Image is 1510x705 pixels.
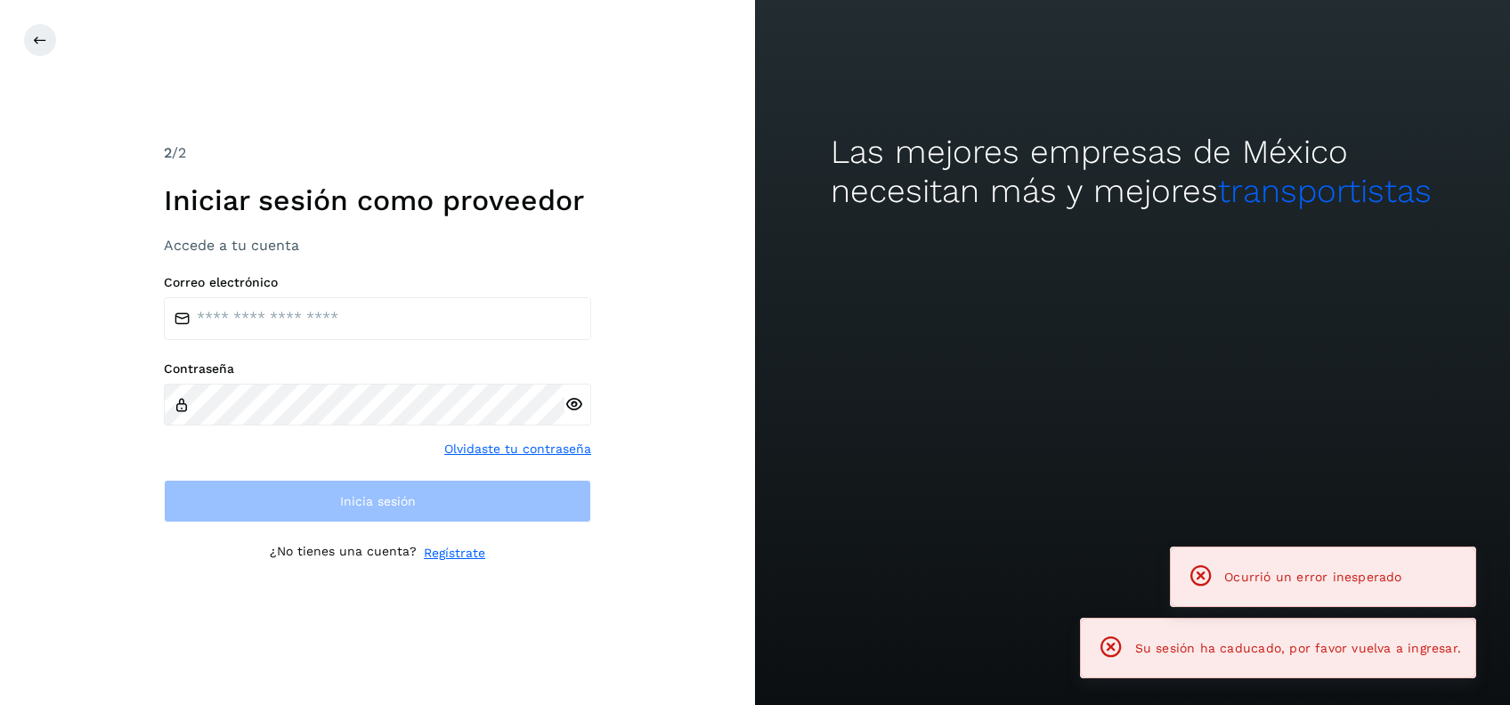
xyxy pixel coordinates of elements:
a: Olvidaste tu contraseña [444,440,591,458]
span: Inicia sesión [340,495,416,507]
div: /2 [164,142,591,164]
h2: Las mejores empresas de México necesitan más y mejores [831,133,1434,212]
span: Su sesión ha caducado, por favor vuelva a ingresar. [1135,641,1461,655]
span: 2 [164,144,172,161]
a: Regístrate [424,544,485,563]
label: Contraseña [164,361,591,377]
h3: Accede a tu cuenta [164,237,591,254]
span: transportistas [1218,172,1432,210]
label: Correo electrónico [164,275,591,290]
button: Inicia sesión [164,480,591,523]
h1: Iniciar sesión como proveedor [164,183,591,217]
span: Ocurrió un error inesperado [1224,570,1401,584]
p: ¿No tienes una cuenta? [270,544,417,563]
